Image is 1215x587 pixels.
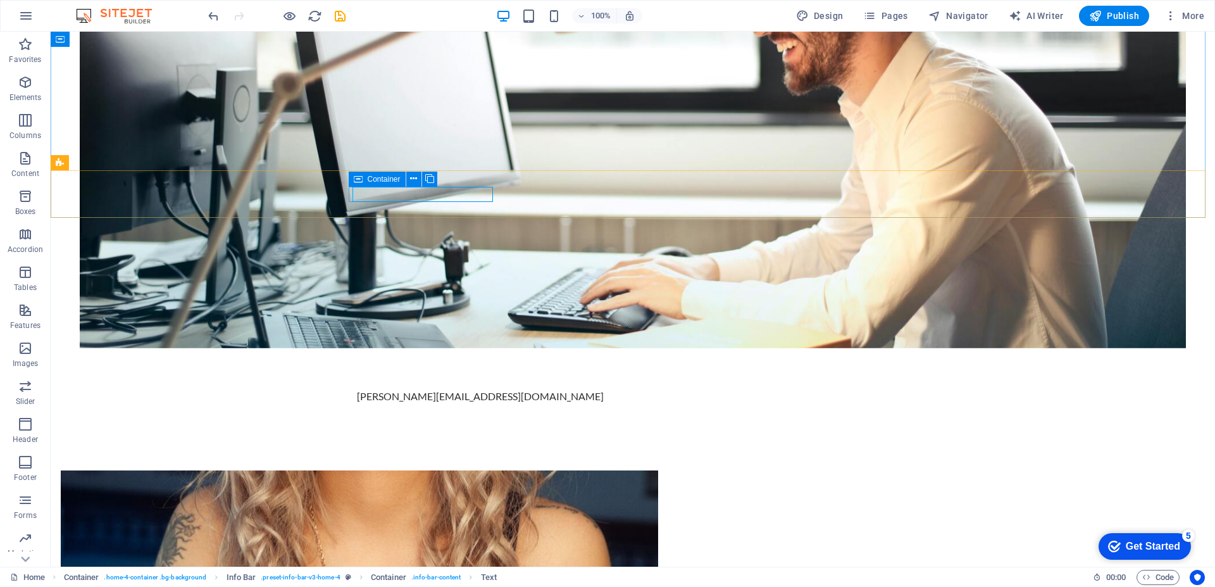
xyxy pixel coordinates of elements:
[863,9,907,22] span: Pages
[9,130,41,141] p: Columns
[11,168,39,179] p: Content
[13,358,39,369] p: Images
[1106,570,1126,585] span: 00 00
[261,570,340,585] span: . preset-info-bar-v3-home-4
[481,570,497,585] span: Click to select. Double-click to edit
[1159,6,1209,26] button: More
[37,14,92,25] div: Get Started
[346,574,351,581] i: This element is a customizable preset
[928,9,988,22] span: Navigator
[858,6,913,26] button: Pages
[10,6,103,33] div: Get Started 5 items remaining, 0% complete
[14,510,37,521] p: Forms
[368,175,401,183] span: Container
[371,570,406,585] span: Click to select. Double-click to edit
[206,9,221,23] i: Undo: Delete elements (Ctrl+Z)
[16,396,35,407] p: Slider
[104,570,206,585] span: . home-4-container .bg-background
[1164,9,1204,22] span: More
[282,8,297,23] button: Click here to leave preview mode and continue editing
[1009,9,1064,22] span: AI Writer
[308,9,322,23] i: Reload page
[8,548,42,559] p: Marketing
[13,434,38,445] p: Header
[1079,6,1149,26] button: Publish
[1089,9,1139,22] span: Publish
[307,8,322,23] button: reload
[227,570,256,585] span: Click to select. Double-click to edit
[94,3,106,15] div: 5
[796,9,844,22] span: Design
[624,10,635,22] i: On resize automatically adjust zoom level to fit chosen device.
[333,9,347,23] i: Save (Ctrl+S)
[306,358,553,370] a: [PERSON_NAME][EMAIL_ADDRESS][DOMAIN_NAME]
[1142,570,1174,585] span: Code
[73,8,168,23] img: Editor Logo
[10,570,45,585] a: Click to cancel selection. Double-click to open Pages
[1093,570,1126,585] h6: Session time
[206,8,221,23] button: undo
[791,6,849,26] button: Design
[1115,572,1117,582] span: :
[8,244,43,255] p: Accordion
[411,570,461,585] span: . info-bar-content
[14,282,37,293] p: Tables
[332,8,347,23] button: save
[923,6,994,26] button: Navigator
[591,8,611,23] h6: 100%
[1137,570,1180,585] button: Code
[572,8,617,23] button: 100%
[9,54,41,65] p: Favorites
[15,206,36,217] p: Boxes
[10,320,40,331] p: Features
[64,570,99,585] span: Click to select. Double-click to edit
[64,570,497,585] nav: breadcrumb
[1004,6,1069,26] button: AI Writer
[9,92,42,103] p: Elements
[14,472,37,483] p: Footer
[1190,570,1205,585] button: Usercentrics
[791,6,849,26] div: Design (Ctrl+Alt+Y)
